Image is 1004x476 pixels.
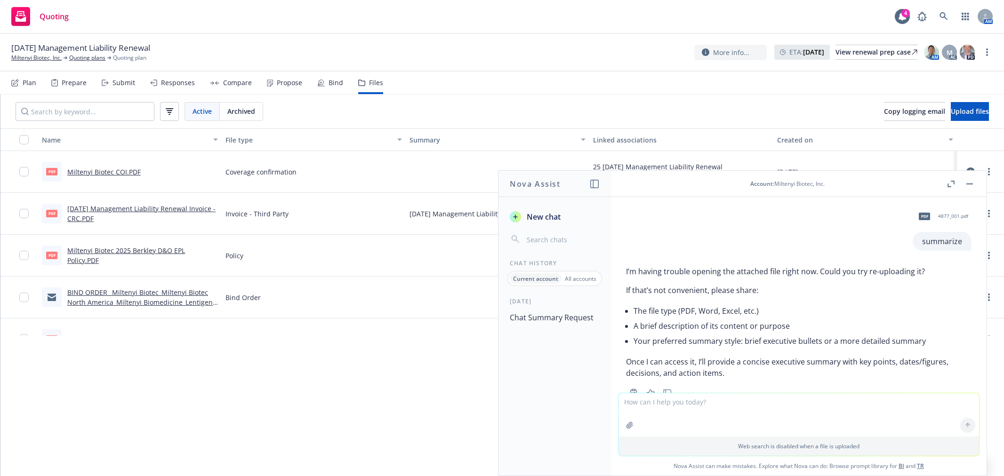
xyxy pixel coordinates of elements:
button: New chat [506,208,603,225]
li: The file type (PDF, Word, Excel, etc.) [634,303,972,318]
p: Once I can access it, I’ll provide a concise executive summary with key points, dates/figures, de... [626,356,972,379]
input: Search by keyword... [16,102,154,121]
div: Linked associations [593,135,769,145]
h1: Nova Assist [510,178,561,190]
button: Summary [406,128,589,151]
a: more [983,166,995,177]
input: Toggle Row Selected [19,209,29,218]
span: Quoting plan [113,54,146,62]
span: [DATE] [777,167,798,177]
span: Policy [225,251,243,261]
div: 25 [DATE] Management Liability Renewal [593,162,723,172]
span: ETA : [789,47,824,57]
input: Toggle Row Selected [19,167,29,176]
div: File type [225,135,391,145]
a: BI [899,462,904,470]
button: File type [222,128,405,151]
p: All accounts [565,275,596,283]
span: PDF [46,252,57,259]
button: Created on [773,128,957,151]
span: Bind Order [225,293,261,302]
a: more [983,333,995,345]
div: 4 [901,9,910,17]
a: Report a Bug [913,7,932,26]
span: [DATE] Management Liability Renewal Invoice - CRC [410,209,572,219]
a: more [983,292,995,303]
li: Your preferred summary style: brief executive bullets or a more detailed summary [634,333,972,349]
a: more [981,47,993,58]
span: More info... [713,48,749,57]
a: Miltenyi Biotec, Inc. [11,54,62,62]
span: Coverage confirmation [225,167,297,177]
div: Responses [161,79,195,87]
img: photo [960,45,975,60]
button: Linked associations [589,128,773,151]
span: Claim [225,334,243,344]
span: Quoting [40,13,69,20]
input: Search chats [525,233,600,246]
a: [DATE] Management Liability Renewal Invoice - CRC.PDF [67,204,216,223]
a: BIND ORDER_ Miltenyi Biotec_Miltenyi Biotec North America_Miltenyi Biomedicine_Lentigen Technolog... [67,288,213,317]
li: A brief description of its content or purpose [634,318,972,333]
span: pdf [919,213,930,220]
p: summarize [922,236,962,247]
span: Account [750,180,773,188]
a: TR [917,462,924,470]
div: View renewal prep case [835,45,917,59]
div: [DATE] [498,297,611,305]
a: more [983,208,995,219]
a: more [983,250,995,261]
strong: [DATE] [803,48,824,56]
p: Web search is disabled when a file is uploaded [624,442,973,450]
span: pdf [46,335,57,342]
a: Quoting [8,3,72,30]
a: Supplemental.pdf [67,335,124,344]
div: Propose [277,79,302,87]
span: Copy logging email [884,107,945,116]
div: pdf4877_001.pdf [913,205,970,228]
div: Submit [112,79,135,87]
span: PDF [46,210,57,217]
span: PDF [46,168,57,175]
span: New chat [525,211,561,222]
span: 4877_001.pdf [938,213,968,219]
button: Upload files [951,102,989,121]
span: Invoice - Third Party [225,209,289,219]
div: Name [42,135,208,145]
img: photo [924,45,939,60]
a: Switch app [956,7,975,26]
a: Miltenyi Biotec 2025 Berkley D&O EPL Policy.PDF [67,246,185,265]
button: Name [38,128,222,151]
div: Created on [777,135,943,145]
a: Quoting plans [69,54,105,62]
input: Select all [19,135,29,144]
span: Active [193,106,212,116]
div: Files [369,79,383,87]
div: Bind [329,79,343,87]
div: Plan [23,79,36,87]
span: [DATE] Management Liability Renewal [11,42,150,54]
span: Archived [227,106,255,116]
div: Summary [410,135,575,145]
span: Upload files [951,107,989,116]
button: Thumbs down [660,386,675,399]
button: Chat Summary Request [506,309,603,326]
p: I’m having trouble opening the attached file right now. Could you try re-uploading it? [626,266,972,277]
a: View renewal prep case [835,45,917,60]
a: Miltenyi Biotec COI.PDF [67,167,141,176]
input: Toggle Row Selected [19,251,29,260]
span: Nova Assist can make mistakes. Explore what Nova can do: Browse prompt library for and [615,456,983,476]
input: Toggle Row Selected [19,293,29,302]
button: More info... [694,45,767,60]
span: M [947,48,953,57]
input: Toggle Row Selected [19,334,29,344]
div: Compare [223,79,252,87]
p: Current account [513,275,558,283]
button: Copy logging email [884,102,945,121]
p: If that’s not convenient, please share: [626,285,972,296]
svg: Copy to clipboard [629,389,638,397]
div: Chat History [498,259,611,267]
div: Prepare [62,79,87,87]
a: Search [934,7,953,26]
div: : Miltenyi Biotec, Inc. [750,180,825,188]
